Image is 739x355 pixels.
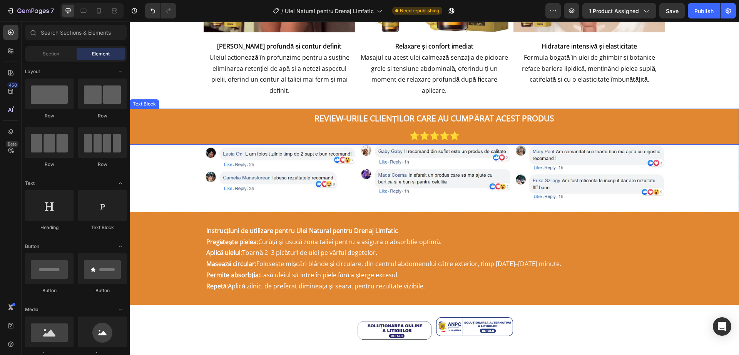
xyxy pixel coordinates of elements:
[77,215,537,226] p: Curăță și usucă zona taliei pentru a asigura o absorbție optimă.
[229,123,381,172] img: gempages_532052575927665802-79099a55-61bd-494c-af52-6f6fdaf0db89.jpg
[77,259,537,270] p: Aplică zilnic, de preferat dimineața și seara, pentru rezultate vizibile.
[25,306,38,313] span: Media
[25,243,39,250] span: Button
[285,7,374,15] span: Ulei Natural pentru Drenaj Limfatic
[7,82,18,88] div: 450
[25,161,74,168] div: Row
[114,65,127,78] span: Toggle open
[50,6,54,15] p: 7
[25,287,74,294] div: Button
[78,112,127,119] div: Row
[74,123,226,172] img: gempages_532052575927665802-47b8716a-da6c-49ea-9c13-42ca5b1ff88d.jpg
[25,25,127,40] input: Search Sections & Elements
[688,3,720,18] button: Publish
[114,303,127,316] span: Toggle open
[280,109,330,119] strong: ⭐⭐⭐⭐⭐
[659,3,685,18] button: Save
[25,224,74,231] div: Heading
[78,161,127,168] div: Row
[77,205,268,213] strong: Instrucțiuni de utilizare pentru Ulei Natural pentru Drenaj Limfatic
[77,237,537,248] p: Folosește mișcări blânde și circulare, din centrul abdomenului către exterior, timp [DATE]–[DATE]...
[400,7,439,14] span: Need republishing
[226,296,303,323] img: gempages_532052575927665802-2c6877d7-c691-434c-8984-26d845c68af9.png
[43,50,59,57] span: Section
[77,216,129,224] strong: Pregătește pielea:
[306,296,383,315] img: gempages_532052575927665802-89c4806f-d2d9-4068-aecc-a93cc050cb54.png
[145,3,176,18] div: Undo/Redo
[3,3,57,18] button: 7
[25,180,35,187] span: Text
[589,7,639,15] span: 1 product assigned
[78,287,127,294] div: Button
[281,7,283,15] span: /
[130,22,739,355] iframe: Design area
[77,248,537,259] p: Lasă uleiul să intre în piele fără a șterge excesul.
[185,91,425,102] strong: REVIEW-URILE CLIENȚILOR CARE AU CUMPĂRAT ACEST PRODUS
[92,50,110,57] span: Element
[2,79,28,86] div: Text Block
[666,8,679,14] span: Save
[78,224,127,231] div: Text Block
[582,3,656,18] button: 1 product assigned
[25,112,74,119] div: Row
[694,7,714,15] div: Publish
[114,240,127,253] span: Toggle open
[77,238,127,246] strong: Masează circular:
[77,227,113,235] strong: Aplică uleiul:
[25,68,40,75] span: Layout
[77,226,537,237] p: Toarnă 2–3 picături de ulei pe vârful degetelor.
[6,141,18,147] div: Beta
[713,317,731,336] div: Open Intercom Messenger
[77,249,130,258] strong: Permite absorbția:
[77,260,99,269] strong: Repetă:
[384,123,536,178] img: gempages_532052575927665802-805cb4d5-d220-414a-b015-5b13cf9c539c.jpg
[114,177,127,189] span: Toggle open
